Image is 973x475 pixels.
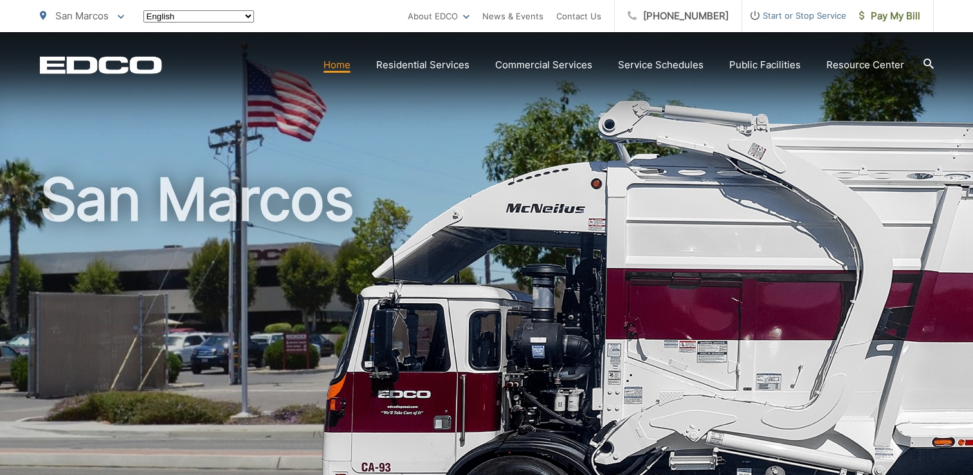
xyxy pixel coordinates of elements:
[556,8,601,24] a: Contact Us
[143,10,254,23] select: Select a language
[495,57,592,73] a: Commercial Services
[482,8,543,24] a: News & Events
[826,57,904,73] a: Resource Center
[408,8,469,24] a: About EDCO
[40,56,162,74] a: EDCD logo. Return to the homepage.
[729,57,801,73] a: Public Facilities
[323,57,350,73] a: Home
[618,57,704,73] a: Service Schedules
[859,8,920,24] span: Pay My Bill
[55,10,109,22] span: San Marcos
[376,57,469,73] a: Residential Services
